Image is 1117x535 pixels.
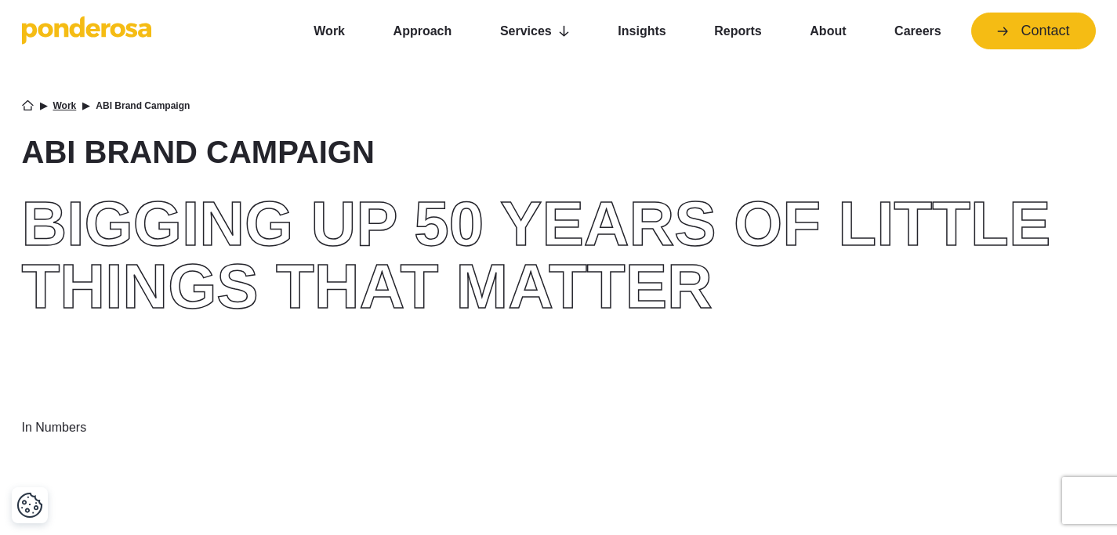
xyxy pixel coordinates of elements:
[876,15,959,48] a: Careers
[600,15,684,48] a: Insights
[971,13,1095,49] a: Contact
[22,193,1096,318] div: Bigging up 50 years of little things that matter
[96,101,190,110] li: ABI Brand Campaign
[16,492,43,519] button: Cookie Settings
[482,15,587,48] a: Services
[22,99,34,111] a: Home
[792,15,865,48] a: About
[696,15,779,48] a: Reports
[375,15,470,48] a: Approach
[82,101,89,110] li: ▶︎
[22,136,1096,168] h1: ABI Brand Campaign
[22,418,1096,437] div: In Numbers
[40,101,47,110] li: ▶︎
[16,492,43,519] img: Revisit consent button
[296,15,363,48] a: Work
[53,101,77,110] a: Work
[22,16,273,47] a: Go to homepage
